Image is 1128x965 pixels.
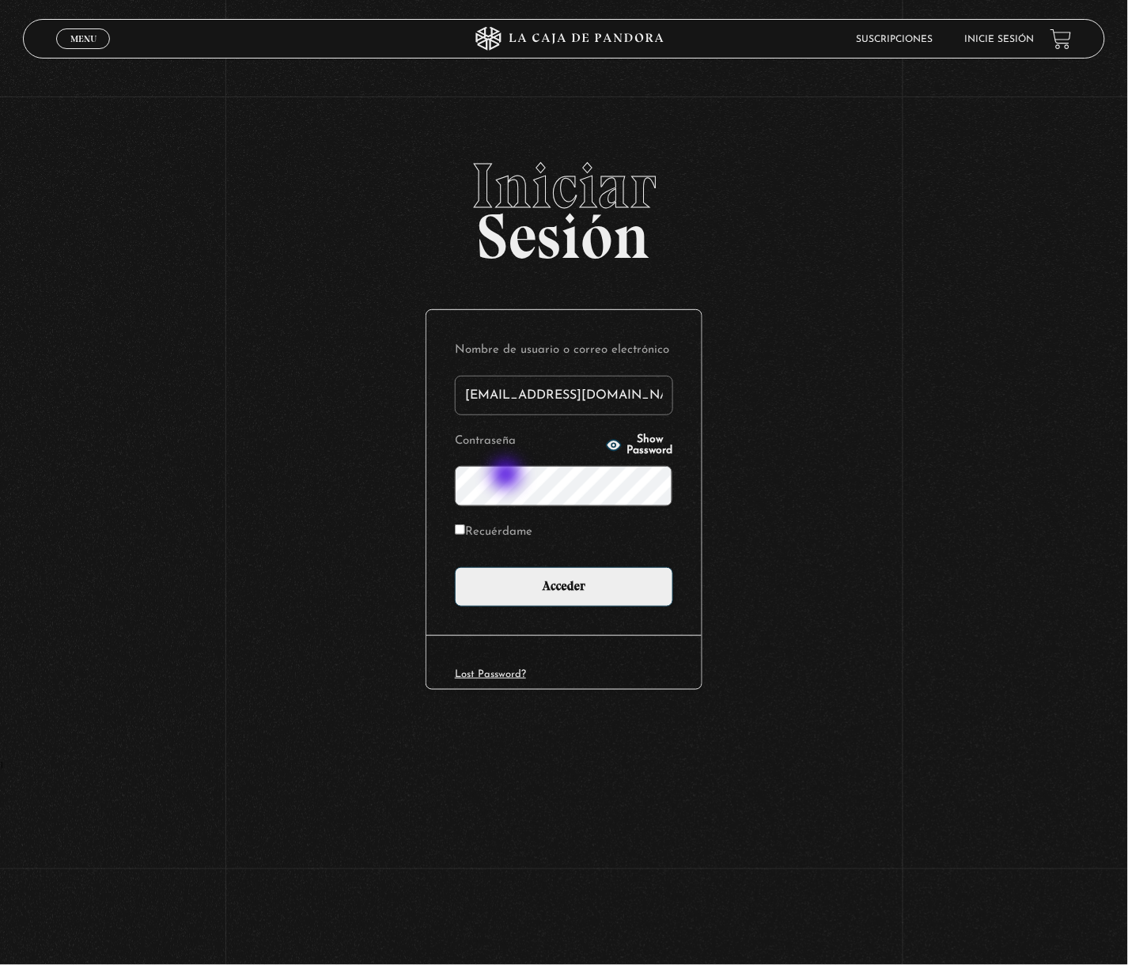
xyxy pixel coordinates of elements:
a: Inicie sesión [965,35,1035,44]
label: Nombre de usuario o correo electrónico [455,339,673,363]
label: Contraseña [455,430,601,454]
a: Suscripciones [857,35,933,44]
input: Recuérdame [455,524,465,535]
span: Menu [70,34,97,44]
a: Lost Password? [455,669,526,679]
span: Show Password [626,434,673,456]
a: View your shopping cart [1050,28,1072,50]
label: Recuérdame [455,520,532,545]
h2: Sesión [23,154,1106,255]
button: Show Password [606,434,673,456]
input: Acceder [455,567,673,607]
span: Iniciar [23,154,1106,218]
span: Cerrar [65,47,102,59]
